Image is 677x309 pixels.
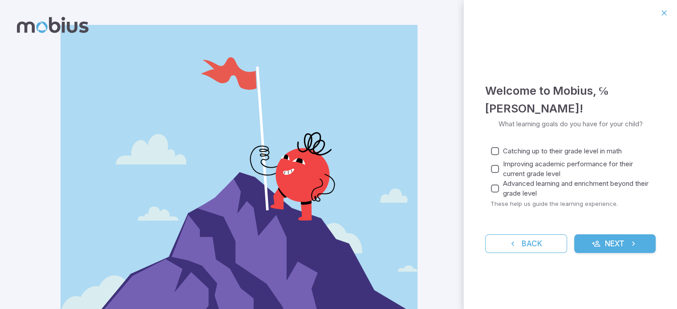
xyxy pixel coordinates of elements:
[485,82,656,117] h4: Welcome to Mobius , ℅ [PERSON_NAME] !
[485,234,567,253] button: Back
[503,146,622,156] span: Catching up to their grade level in math
[574,234,656,253] button: Next
[499,119,643,129] p: What learning goals do you have for your child?
[491,200,656,208] p: These help us guide the learning experience.
[503,179,649,198] span: Advanced learning and enrichment beyond their grade level
[503,159,649,179] span: Improving academic performance for their current grade level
